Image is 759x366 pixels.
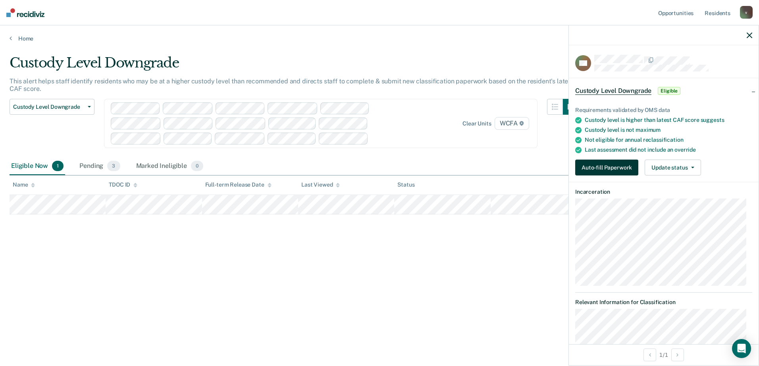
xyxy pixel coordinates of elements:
[585,137,752,143] div: Not eligible for annual
[462,120,491,127] div: Clear units
[109,181,137,188] div: TDOC ID
[575,107,752,114] div: Requirements validated by OMS data
[671,349,684,361] button: Next Opportunity
[10,77,574,92] p: This alert helps staff identify residents who may be at a higher custody level than recommended a...
[658,87,680,95] span: Eligible
[397,181,414,188] div: Status
[732,339,751,358] div: Open Intercom Messenger
[78,158,121,175] div: Pending
[575,189,752,195] dt: Incarceration
[205,181,272,188] div: Full-term Release Date
[643,349,656,361] button: Previous Opportunity
[636,127,661,133] span: maximum
[52,161,64,171] span: 1
[585,127,752,133] div: Custody level is not
[643,137,684,143] span: reclassification
[575,87,651,95] span: Custody Level Downgrade
[13,181,35,188] div: Name
[10,35,749,42] a: Home
[10,55,579,77] div: Custody Level Downgrade
[575,160,638,175] button: Auto-fill Paperwork
[575,299,752,306] dt: Relevant Information for Classification
[645,160,701,175] button: Update status
[674,146,696,153] span: override
[701,117,724,123] span: suggests
[575,160,641,175] a: Auto-fill Paperwork
[13,104,85,110] span: Custody Level Downgrade
[191,161,203,171] span: 0
[135,158,205,175] div: Marked Ineligible
[10,158,65,175] div: Eligible Now
[6,8,44,17] img: Recidiviz
[740,6,753,19] div: v
[569,78,759,104] div: Custody Level DowngradeEligible
[585,117,752,123] div: Custody level is higher than latest CAF score
[569,344,759,365] div: 1 / 1
[585,146,752,153] div: Last assessment did not include an
[495,117,529,130] span: WCFA
[301,181,340,188] div: Last Viewed
[107,161,120,171] span: 3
